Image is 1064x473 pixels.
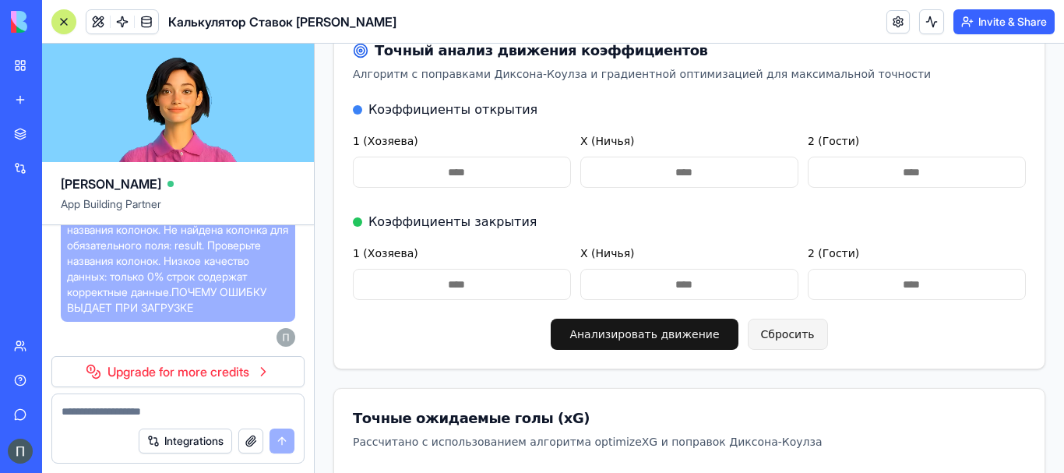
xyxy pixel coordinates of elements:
a: Upgrade for more credits [51,356,305,387]
span: Калькулятор Ставок [PERSON_NAME] [168,12,396,31]
img: logo [11,11,107,33]
button: Анализировать движение [236,275,423,306]
th: Изменение [428,425,573,462]
button: Invite & Share [953,9,1055,34]
label: X (Ничья) [266,203,320,216]
span: [PERSON_NAME] [61,175,161,193]
th: Команда [38,425,162,462]
label: 1 (Хозяева) [38,203,104,216]
label: 2 (Гости) [493,203,544,216]
h3: Коэффициенты открытия [38,57,711,76]
p: Рассчитано с использованием алгоритма optimizeXG и поправок Диксона-Коулза [38,390,711,406]
label: 1 (Хозяева) [38,91,104,104]
h3: Коэффициенты закрытия [38,169,711,188]
button: Сбросить [433,275,513,306]
th: Закрытие [296,425,428,462]
th: Движение [573,425,711,462]
label: X (Ничья) [266,91,320,104]
img: ACg8ocLYZcniSWS0r62NJVWN7tHTynQltOzJu0IC1lgS5uJIfDJ60Q=s96-c [8,439,33,464]
span: App Building Partner [61,196,295,224]
div: Точные ожидаемые голы (xG) [38,364,711,386]
img: ACg8ocLYZcniSWS0r62NJVWN7tHTynQltOzJu0IC1lgS5uJIfDJ60Q=s96-c [277,328,295,347]
label: 2 (Гости) [493,91,544,104]
button: Integrations [139,429,232,454]
p: Алгоритм с поправками Диксона-Коулза и градиентной оптимизацией для максимальной точности [38,23,711,38]
th: Открытие [162,425,296,462]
